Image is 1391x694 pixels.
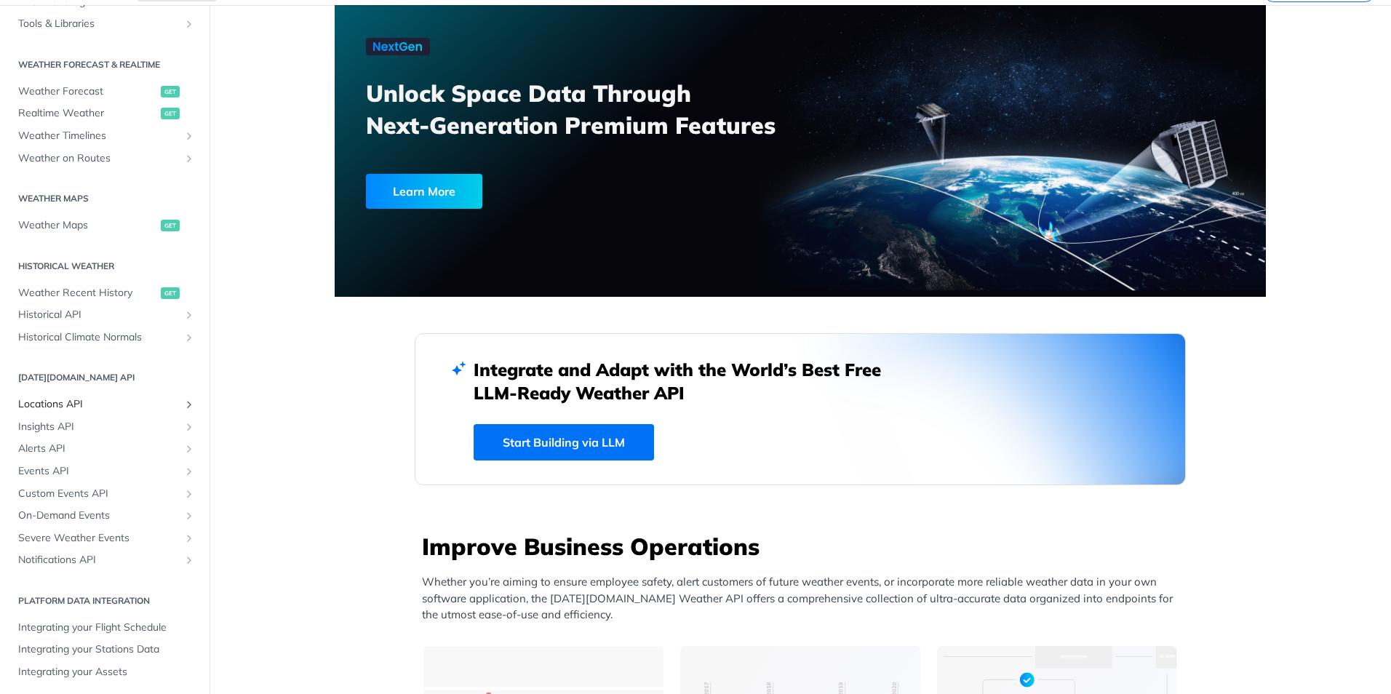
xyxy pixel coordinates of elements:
h2: Weather Forecast & realtime [11,58,199,71]
span: On-Demand Events [18,508,180,523]
a: Insights APIShow subpages for Insights API [11,416,199,438]
a: Weather Forecastget [11,81,199,103]
button: Show subpages for Alerts API [183,443,195,455]
a: Events APIShow subpages for Events API [11,460,199,482]
span: Locations API [18,397,180,412]
h2: Weather Maps [11,192,199,205]
button: Show subpages for Custom Events API [183,488,195,500]
a: Learn More [366,174,726,209]
span: Weather Forecast [18,84,157,99]
a: Alerts APIShow subpages for Alerts API [11,438,199,460]
h2: [DATE][DOMAIN_NAME] API [11,371,199,384]
span: Weather Maps [18,218,157,233]
a: Weather Recent Historyget [11,282,199,304]
div: Learn More [366,174,482,209]
button: Show subpages for Historical API [183,309,195,321]
a: On-Demand EventsShow subpages for On-Demand Events [11,505,199,527]
span: Weather on Routes [18,151,180,166]
span: Events API [18,464,180,479]
img: NextGen [366,38,430,55]
a: Weather TimelinesShow subpages for Weather Timelines [11,125,199,147]
a: Custom Events APIShow subpages for Custom Events API [11,483,199,505]
span: get [161,287,180,299]
a: Notifications APIShow subpages for Notifications API [11,549,199,571]
button: Show subpages for Events API [183,466,195,477]
a: Integrating your Assets [11,661,199,683]
a: Integrating your Stations Data [11,639,199,661]
span: Insights API [18,420,180,434]
h2: Integrate and Adapt with the World’s Best Free LLM-Ready Weather API [474,358,903,404]
button: Show subpages for Notifications API [183,554,195,566]
span: get [161,220,180,231]
span: Historical Climate Normals [18,330,180,345]
a: Tools & LibrariesShow subpages for Tools & Libraries [11,13,199,35]
span: Notifications API [18,553,180,567]
span: Weather Timelines [18,129,180,143]
button: Show subpages for Insights API [183,421,195,433]
a: Realtime Weatherget [11,103,199,124]
p: Whether you’re aiming to ensure employee safety, alert customers of future weather events, or inc... [422,574,1186,623]
a: Historical Climate NormalsShow subpages for Historical Climate Normals [11,327,199,348]
button: Show subpages for Historical Climate Normals [183,332,195,343]
button: Show subpages for Locations API [183,399,195,410]
span: Integrating your Flight Schedule [18,621,195,635]
h2: Historical Weather [11,260,199,273]
span: get [161,86,180,97]
h3: Improve Business Operations [422,530,1186,562]
button: Show subpages for Severe Weather Events [183,533,195,544]
a: Integrating your Flight Schedule [11,617,199,639]
h2: Platform DATA integration [11,594,199,607]
span: Integrating your Assets [18,665,195,679]
a: Start Building via LLM [474,424,654,460]
span: Realtime Weather [18,106,157,121]
button: Show subpages for Weather Timelines [183,130,195,142]
button: Show subpages for Weather on Routes [183,153,195,164]
button: Show subpages for Tools & Libraries [183,18,195,30]
a: Locations APIShow subpages for Locations API [11,394,199,415]
span: Alerts API [18,442,180,456]
a: Weather on RoutesShow subpages for Weather on Routes [11,148,199,169]
a: Severe Weather EventsShow subpages for Severe Weather Events [11,527,199,549]
a: Historical APIShow subpages for Historical API [11,304,199,326]
span: get [161,108,180,119]
span: Custom Events API [18,487,180,501]
h3: Unlock Space Data Through Next-Generation Premium Features [366,77,816,141]
button: Show subpages for On-Demand Events [183,510,195,522]
span: Tools & Libraries [18,17,180,31]
a: Weather Mapsget [11,215,199,236]
span: Weather Recent History [18,286,157,300]
span: Integrating your Stations Data [18,642,195,657]
span: Severe Weather Events [18,531,180,546]
span: Historical API [18,308,180,322]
